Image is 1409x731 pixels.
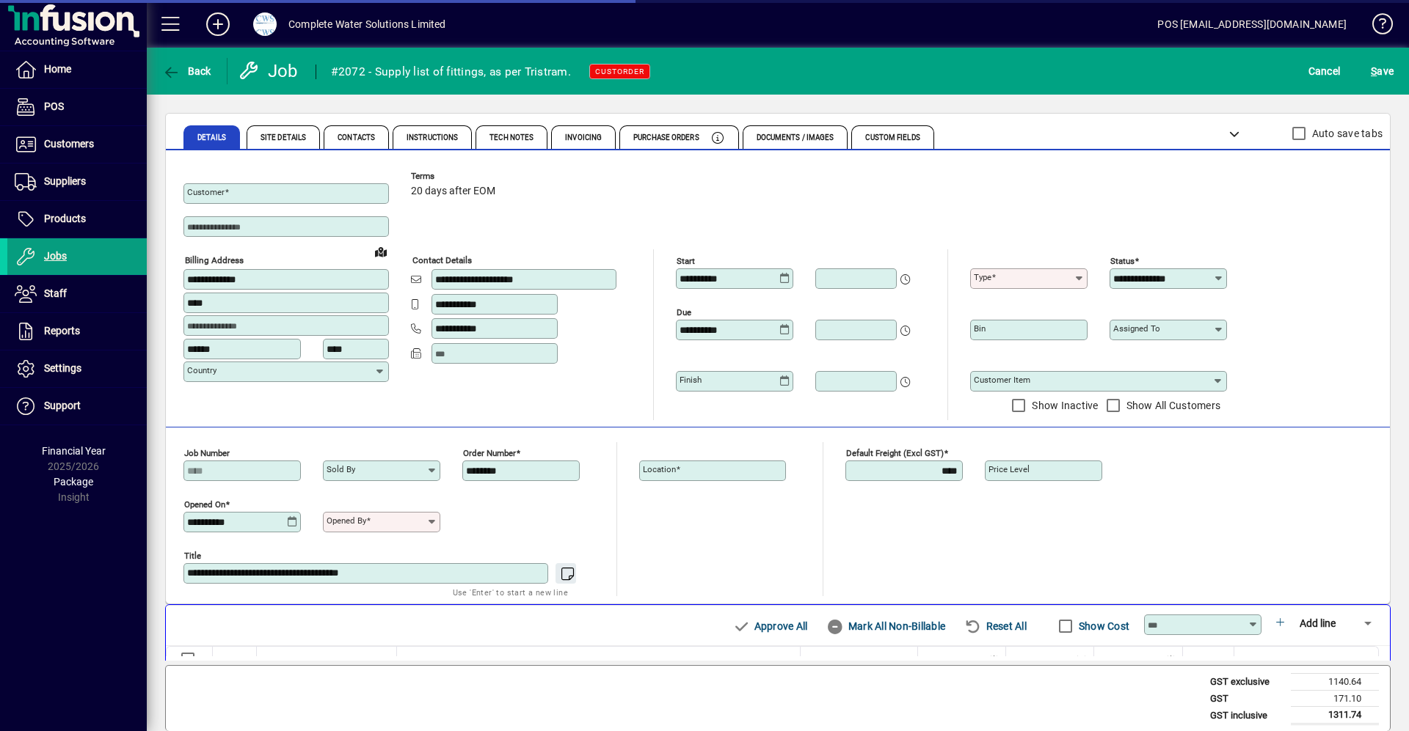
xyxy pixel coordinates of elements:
span: S [1371,65,1377,77]
button: Back [159,58,215,84]
a: View on map [369,240,393,263]
span: Status [1189,654,1215,667]
span: Home [44,63,71,75]
button: Approve All [727,613,813,639]
a: Staff [7,276,147,312]
div: Complete Water Solutions Limited [288,12,446,36]
span: Discount (%) [1038,654,1088,667]
span: Mark All Non-Billable [826,614,945,638]
span: Tech Notes [489,134,534,142]
span: Settings [44,362,81,374]
span: Purchase Orders [633,134,699,142]
span: Custom Fields [865,134,920,142]
span: Package [54,476,93,488]
span: Jobs [44,250,67,262]
td: GST inclusive [1203,707,1291,724]
span: Back [162,65,211,77]
div: POS [EMAIL_ADDRESS][DOMAIN_NAME] [1157,12,1347,36]
mat-label: Price Level [989,464,1030,474]
mat-label: Due [677,307,691,317]
label: Show All Customers [1124,398,1221,413]
span: Reports [44,325,80,337]
span: Quantity [807,654,840,667]
label: Auto save tabs [1309,126,1383,141]
span: ave [1371,59,1394,83]
span: Site Details [261,134,306,142]
app-page-header-button: Back [147,58,227,84]
td: 1311.74 [1291,707,1379,724]
td: 171.10 [1291,690,1379,707]
span: Instructions [407,134,458,142]
span: Customers [44,138,94,150]
span: Financial Year [42,445,106,457]
label: Show Inactive [1029,398,1098,413]
span: Description [403,654,448,667]
mat-label: Start [677,256,695,266]
mat-label: Customer Item [974,375,1030,385]
td: GST exclusive [1203,674,1291,691]
mat-label: Default Freight (excl GST) [846,448,944,458]
mat-label: Sold by [327,464,355,474]
a: Reports [7,313,147,350]
td: GST [1203,690,1291,707]
span: Invoicing [565,134,602,142]
button: Profile [241,11,288,37]
span: Cancel [1308,59,1341,83]
mat-label: Customer [187,187,225,197]
span: 20 days after EOM [411,185,495,197]
span: Documents / Images [757,134,834,142]
span: Contacts [338,134,375,142]
span: Details [197,134,226,142]
td: 1140.64 [1291,674,1379,691]
mat-label: Order number [463,448,516,458]
mat-label: Country [187,365,216,375]
a: Home [7,51,147,88]
a: Knowledge Base [1361,3,1391,51]
button: Cancel [1305,58,1344,84]
mat-label: Title [184,551,201,561]
mat-label: Assigned to [1113,323,1160,334]
span: Add line [1300,617,1336,629]
mat-label: Opened On [184,499,225,510]
span: Approve All [732,614,807,638]
mat-label: Type [974,272,991,282]
mat-label: Job number [184,448,230,458]
a: POS [7,89,147,125]
a: Suppliers [7,164,147,200]
span: Extend excl GST ($) [1100,654,1176,667]
label: Show Cost [1076,619,1129,633]
span: Terms [411,172,499,181]
mat-label: Location [643,464,676,474]
a: Products [7,201,147,238]
span: CUSTORDER [595,67,644,76]
span: Staff [44,287,67,299]
button: Mark All Non-Billable [820,613,951,639]
mat-label: Opened by [327,515,366,526]
a: Customers [7,126,147,163]
span: Item [263,654,280,667]
mat-label: Finish [680,375,702,385]
span: POS [44,100,64,112]
a: Support [7,388,147,425]
span: Suppliers [44,175,86,187]
div: Job [239,59,301,83]
mat-label: Bin [974,323,986,334]
button: Reset All [958,613,1033,639]
span: Date [219,654,237,667]
button: Save [1367,58,1397,84]
button: Add [194,11,241,37]
a: Settings [7,350,147,387]
span: Support [44,400,81,411]
span: Reset All [964,614,1027,638]
div: #2072 - Supply list of fittings, as per Tristram. [331,60,571,84]
span: Products [44,213,86,224]
span: Rate excl GST ($) [933,654,1000,667]
mat-label: Status [1110,256,1135,266]
mat-hint: Use 'Enter' to start a new line [453,584,568,600]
